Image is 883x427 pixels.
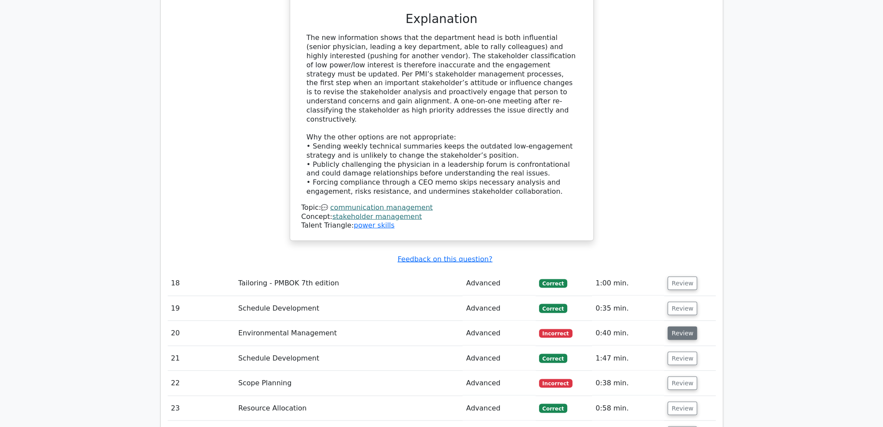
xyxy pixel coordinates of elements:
[235,271,463,295] td: Tailoring - PMBOK 7th edition
[539,354,567,362] span: Correct
[235,346,463,371] td: Schedule Development
[235,296,463,321] td: Schedule Development
[168,346,235,371] td: 21
[539,304,567,312] span: Correct
[592,371,664,395] td: 0:38 min.
[668,401,697,415] button: Review
[463,296,536,321] td: Advanced
[668,326,697,340] button: Review
[539,279,567,288] span: Correct
[592,296,664,321] td: 0:35 min.
[235,396,463,420] td: Resource Allocation
[354,221,394,229] a: power skills
[592,321,664,345] td: 0:40 min.
[463,346,536,371] td: Advanced
[463,321,536,345] td: Advanced
[592,346,664,371] td: 1:47 min.
[301,203,582,230] div: Talent Triangle:
[463,271,536,295] td: Advanced
[668,376,697,390] button: Review
[168,321,235,345] td: 20
[168,371,235,395] td: 22
[301,212,582,221] div: Concept:
[539,379,572,387] span: Incorrect
[463,371,536,395] td: Advanced
[330,203,433,211] a: communication management
[539,329,572,338] span: Incorrect
[668,276,697,290] button: Review
[592,271,664,295] td: 1:00 min.
[301,203,582,212] div: Topic:
[307,33,577,195] div: The new information shows that the department head is both influential (senior physician, leading...
[463,396,536,420] td: Advanced
[168,396,235,420] td: 23
[539,404,567,412] span: Correct
[592,396,664,420] td: 0:58 min.
[332,212,422,220] a: stakeholder management
[168,271,235,295] td: 18
[235,321,463,345] td: Environmental Management
[668,351,697,365] button: Review
[397,255,492,263] a: Feedback on this question?
[168,296,235,321] td: 19
[235,371,463,395] td: Scope Planning
[668,301,697,315] button: Review
[307,12,577,26] h3: Explanation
